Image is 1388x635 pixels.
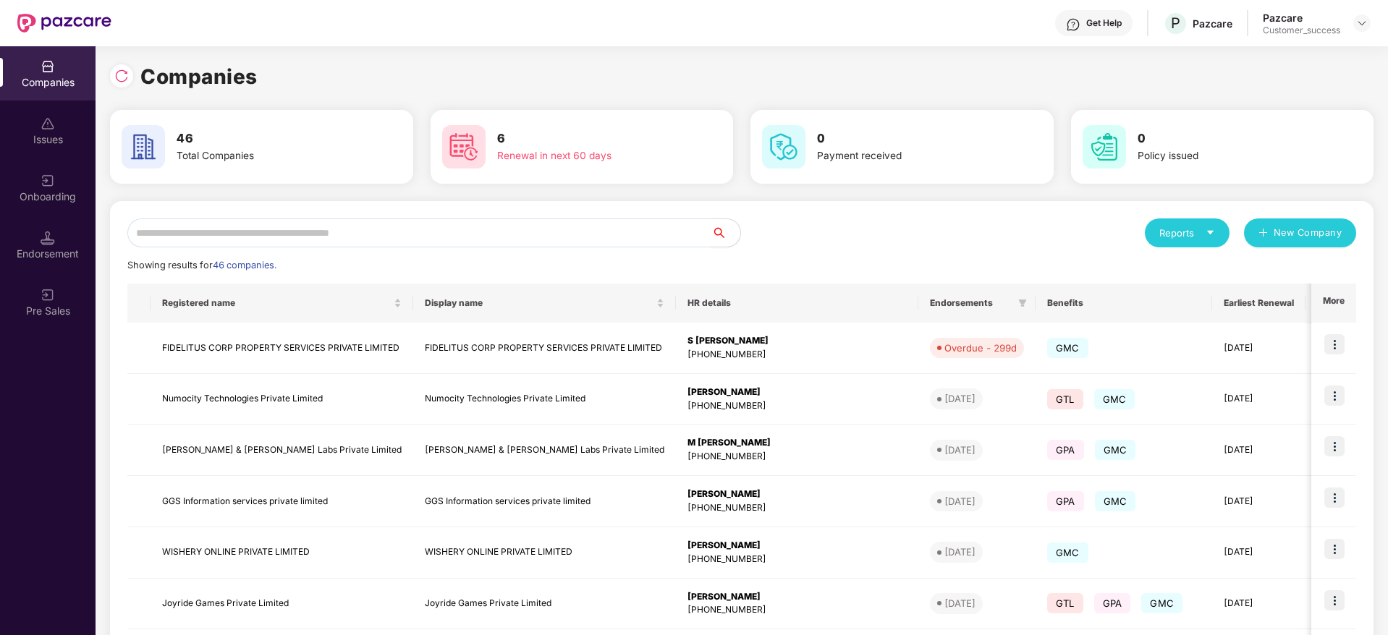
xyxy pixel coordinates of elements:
span: GTL [1047,389,1083,409]
td: WISHERY ONLINE PRIVATE LIMITED [413,527,676,579]
div: [DATE] [944,596,976,610]
th: More [1311,284,1356,323]
span: GMC [1095,440,1136,460]
img: icon [1324,539,1345,559]
img: svg+xml;base64,PHN2ZyBpZD0iSGVscC0zMngzMiIgeG1sbnM9Imh0dHA6Ly93d3cudzMub3JnLzIwMDAvc3ZnIiB3aWR0aD... [1066,17,1080,32]
span: P [1171,14,1180,32]
td: FIDELITUS CORP PROPERTY SERVICES PRIVATE LIMITED [413,323,676,374]
div: [PHONE_NUMBER] [687,450,907,464]
td: [DATE] [1212,579,1306,630]
span: GTL [1047,593,1083,613]
div: [PERSON_NAME] [687,487,907,501]
img: svg+xml;base64,PHN2ZyB3aWR0aD0iMTQuNSIgaGVpZ2h0PSIxNC41IiB2aWV3Qm94PSIwIDAgMTYgMTYiIGZpbGw9Im5vbm... [41,231,55,245]
span: GPA [1047,440,1084,460]
div: [DATE] [944,391,976,406]
div: [PHONE_NUMBER] [687,348,907,362]
th: HR details [676,284,918,323]
td: [DATE] [1212,323,1306,374]
td: [DATE] [1212,527,1306,579]
span: GMC [1047,338,1088,358]
span: Showing results for [127,260,276,270]
td: WISHERY ONLINE PRIVATE LIMITED [151,527,413,579]
div: [PHONE_NUMBER] [687,399,907,413]
td: [DATE] [1212,425,1306,476]
div: Total Companies [177,148,359,164]
h3: 6 [497,129,680,148]
img: svg+xml;base64,PHN2ZyB4bWxucz0iaHR0cDovL3d3dy53My5vcmcvMjAwMC9zdmciIHdpZHRoPSI2MCIgaGVpZ2h0PSI2MC... [122,125,165,169]
div: S [PERSON_NAME] [687,334,907,348]
img: svg+xml;base64,PHN2ZyB3aWR0aD0iMjAiIGhlaWdodD0iMjAiIHZpZXdCb3g9IjAgMCAyMCAyMCIgZmlsbD0ibm9uZSIgeG... [41,288,55,302]
img: svg+xml;base64,PHN2ZyB4bWxucz0iaHR0cDovL3d3dy53My5vcmcvMjAwMC9zdmciIHdpZHRoPSI2MCIgaGVpZ2h0PSI2MC... [762,125,805,169]
img: svg+xml;base64,PHN2ZyBpZD0iSXNzdWVzX2Rpc2FibGVkIiB4bWxucz0iaHR0cDovL3d3dy53My5vcmcvMjAwMC9zdmciIH... [41,116,55,131]
div: Overdue - 299d [944,341,1017,355]
div: Pazcare [1193,17,1232,30]
img: icon [1324,334,1345,354]
img: svg+xml;base64,PHN2ZyB4bWxucz0iaHR0cDovL3d3dy53My5vcmcvMjAwMC9zdmciIHdpZHRoPSI2MCIgaGVpZ2h0PSI2MC... [442,125,486,169]
div: [DATE] [944,545,976,559]
td: Joyride Games Private Limited [151,579,413,630]
img: icon [1324,385,1345,406]
span: caret-down [1206,228,1215,237]
div: [PERSON_NAME] [687,385,907,399]
div: [PERSON_NAME] [687,539,907,553]
h3: 46 [177,129,359,148]
span: Display name [425,297,653,309]
img: icon [1324,436,1345,456]
div: Reports [1159,226,1215,240]
div: Customer_success [1263,25,1340,36]
img: svg+xml;base64,PHN2ZyBpZD0iQ29tcGFuaWVzIiB4bWxucz0iaHR0cDovL3d3dy53My5vcmcvMjAwMC9zdmciIHdpZHRoPS... [41,59,55,74]
div: [PHONE_NUMBER] [687,501,907,515]
button: plusNew Company [1244,218,1356,247]
td: [DATE] [1212,374,1306,425]
div: [PERSON_NAME] [687,590,907,604]
div: Pazcare [1263,11,1340,25]
div: [DATE] [944,494,976,508]
span: plus [1258,228,1268,239]
th: Benefits [1036,284,1212,323]
div: M [PERSON_NAME] [687,436,907,450]
td: [DATE] [1212,476,1306,527]
img: icon [1324,590,1345,610]
div: [PHONE_NUMBER] [687,603,907,617]
button: search [711,218,741,247]
td: GGS Information services private limited [151,476,413,527]
span: GMC [1141,593,1182,613]
span: GMC [1095,491,1136,511]
div: Renewal in next 60 days [497,148,680,164]
span: search [711,227,740,239]
div: Policy issued [1138,148,1320,164]
th: Earliest Renewal [1212,284,1306,323]
td: FIDELITUS CORP PROPERTY SERVICES PRIVATE LIMITED [151,323,413,374]
img: New Pazcare Logo [17,14,111,33]
img: svg+xml;base64,PHN2ZyB4bWxucz0iaHR0cDovL3d3dy53My5vcmcvMjAwMC9zdmciIHdpZHRoPSI2MCIgaGVpZ2h0PSI2MC... [1083,125,1126,169]
td: Numocity Technologies Private Limited [151,374,413,425]
h1: Companies [140,61,258,93]
div: Get Help [1086,17,1122,29]
td: [PERSON_NAME] & [PERSON_NAME] Labs Private Limited [151,425,413,476]
td: Joyride Games Private Limited [413,579,676,630]
span: New Company [1274,226,1342,240]
div: Payment received [817,148,999,164]
h3: 0 [817,129,999,148]
span: 46 companies. [213,260,276,270]
div: [DATE] [944,443,976,457]
h3: 0 [1138,129,1320,148]
th: Display name [413,284,676,323]
span: GPA [1094,593,1131,613]
div: [PHONE_NUMBER] [687,553,907,566]
img: icon [1324,487,1345,508]
img: svg+xml;base64,PHN2ZyBpZD0iRHJvcGRvd24tMzJ4MzIiIHhtbG5zPSJodHRwOi8vd3d3LnczLm9yZy8yMDAwL3N2ZyIgd2... [1356,17,1368,29]
span: GMC [1094,389,1135,409]
span: filter [1015,294,1030,312]
img: svg+xml;base64,PHN2ZyBpZD0iUmVsb2FkLTMyeDMyIiB4bWxucz0iaHR0cDovL3d3dy53My5vcmcvMjAwMC9zdmciIHdpZH... [114,69,129,83]
span: GMC [1047,542,1088,563]
th: Registered name [151,284,413,323]
td: GGS Information services private limited [413,476,676,527]
span: filter [1018,299,1027,307]
img: svg+xml;base64,PHN2ZyB3aWR0aD0iMjAiIGhlaWdodD0iMjAiIHZpZXdCb3g9IjAgMCAyMCAyMCIgZmlsbD0ibm9uZSIgeG... [41,174,55,188]
span: GPA [1047,491,1084,511]
td: Numocity Technologies Private Limited [413,374,676,425]
td: [PERSON_NAME] & [PERSON_NAME] Labs Private Limited [413,425,676,476]
span: Registered name [162,297,391,309]
th: Issues [1306,284,1368,323]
